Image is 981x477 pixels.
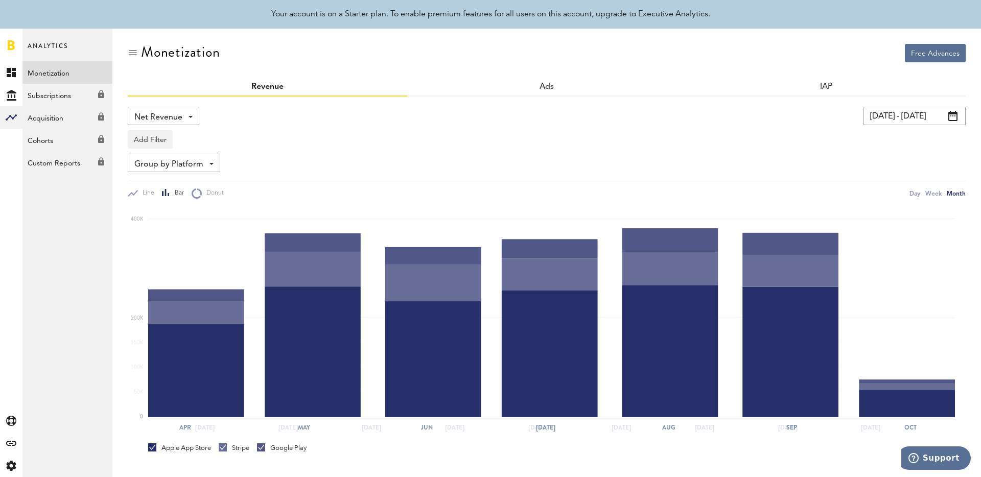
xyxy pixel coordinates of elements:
[820,83,832,91] a: IAP
[778,423,798,432] text: [DATE]
[22,129,112,151] a: Cohorts
[257,443,307,452] div: Google Play
[278,423,298,432] text: [DATE]
[195,423,215,432] text: [DATE]
[131,365,144,370] text: 100K
[134,156,203,173] span: Group by Platform
[662,423,675,432] text: Aug
[901,446,971,472] iframe: Opens a widget where you can find more information
[786,423,797,432] text: Sep
[362,423,381,432] text: [DATE]
[861,423,880,432] text: [DATE]
[131,340,144,345] text: 150K
[138,189,154,198] span: Line
[251,83,284,91] a: Revenue
[141,44,220,60] div: Monetization
[219,443,249,452] div: Stripe
[421,423,433,432] text: Jun
[134,109,182,126] span: Net Revenue
[22,106,112,129] a: Acquisition
[540,83,554,91] a: Ads
[140,414,143,419] text: 0
[22,151,112,174] a: Custom Reports
[179,423,191,432] text: Apr
[148,443,211,452] div: Apple App Store
[536,423,555,432] text: [DATE]
[904,423,917,432] text: Oct
[134,390,144,395] text: 50K
[202,189,224,198] span: Donut
[298,423,311,432] text: May
[28,40,68,61] span: Analytics
[612,423,631,432] text: [DATE]
[131,217,144,222] text: 400K
[22,84,112,106] a: Subscriptions
[528,423,548,432] text: [DATE]
[909,188,920,199] div: Day
[445,423,464,432] text: [DATE]
[947,188,966,199] div: Month
[128,130,173,149] button: Add Filter
[905,44,966,62] button: Free Advances
[271,8,710,20] div: Your account is on a Starter plan. To enable premium features for all users on this account, upgr...
[131,316,144,321] text: 200K
[170,189,184,198] span: Bar
[22,61,112,84] a: Monetization
[925,188,942,199] div: Week
[695,423,714,432] text: [DATE]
